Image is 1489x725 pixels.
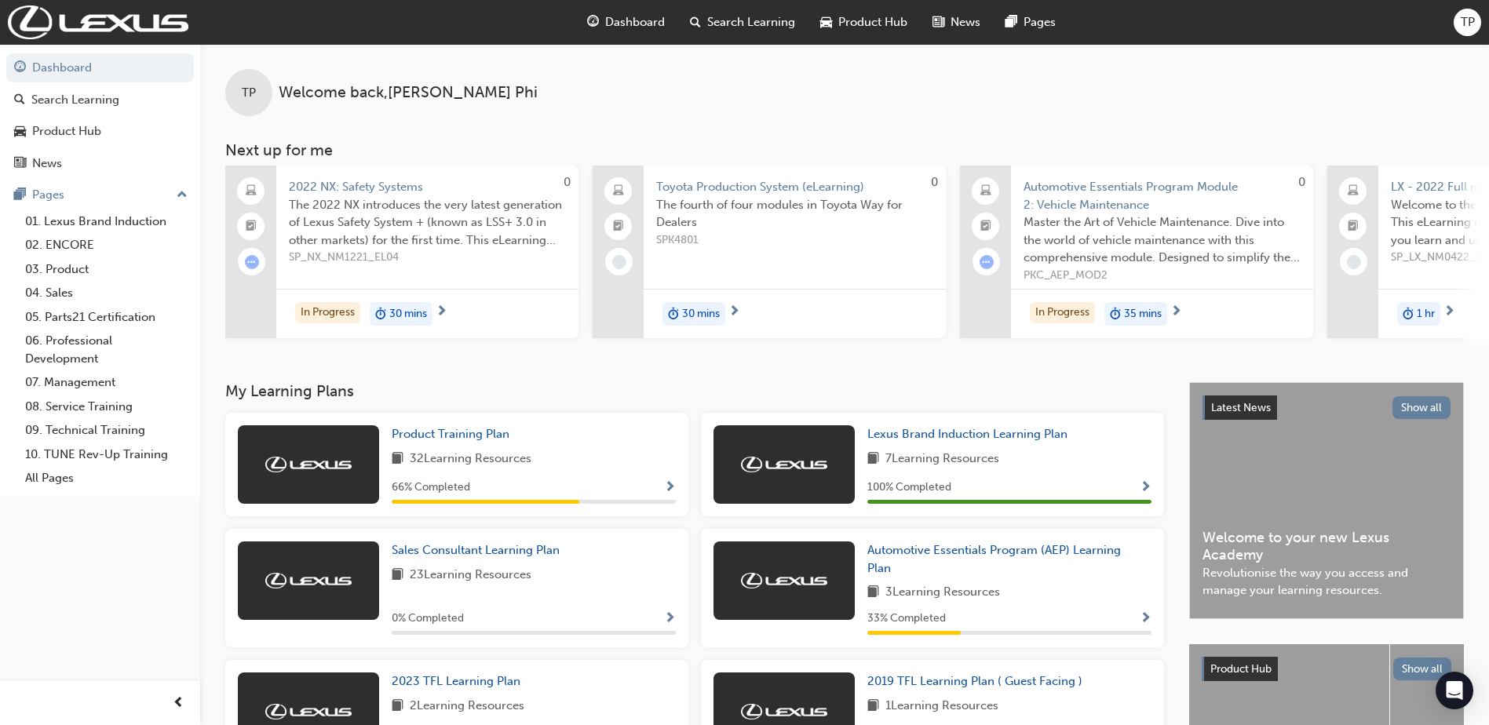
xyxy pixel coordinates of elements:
[867,425,1074,443] a: Lexus Brand Induction Learning Plan
[664,481,676,495] span: Show Progress
[1005,13,1017,32] span: pages-icon
[19,443,194,467] a: 10. TUNE Rev-Up Training
[1436,672,1473,709] div: Open Intercom Messenger
[392,450,403,469] span: book-icon
[1140,478,1151,497] button: Show Progress
[664,612,676,626] span: Show Progress
[173,694,184,713] span: prev-icon
[410,566,531,585] span: 23 Learning Resources
[245,255,259,269] span: learningRecordVerb_ATTEMPT-icon
[820,13,832,32] span: car-icon
[6,53,194,82] a: Dashboard
[1024,213,1301,267] span: Master the Art of Vehicle Maintenance. Dive into the world of vehicle maintenance with this compr...
[6,149,194,178] a: News
[1202,657,1451,682] a: Product HubShow all
[1461,13,1475,31] span: TP
[1170,305,1182,319] span: next-icon
[1024,178,1301,213] span: Automotive Essentials Program Module 2: Vehicle Maintenance
[741,704,827,720] img: Trak
[1348,217,1359,237] span: booktick-icon
[1189,382,1464,619] a: Latest NewsShow allWelcome to your new Lexus AcademyRevolutionise the way you access and manage y...
[19,209,194,234] a: 01. Lexus Brand Induction
[246,181,257,202] span: laptop-icon
[707,13,795,31] span: Search Learning
[6,50,194,180] button: DashboardSearch LearningProduct HubNews
[410,450,531,469] span: 32 Learning Resources
[664,478,676,497] button: Show Progress
[242,84,256,102] span: TP
[32,155,62,173] div: News
[225,382,1164,400] h3: My Learning Plans
[993,6,1068,38] a: pages-iconPages
[6,180,194,209] button: Pages
[1124,305,1162,323] span: 35 mins
[867,543,1121,575] span: Automotive Essentials Program (AEP) Learning Plan
[728,305,740,319] span: next-icon
[19,395,194,419] a: 08. Service Training
[392,674,520,688] span: 2023 TFL Learning Plan
[19,305,194,330] a: 05. Parts21 Certification
[564,175,571,189] span: 0
[19,418,194,443] a: 09. Technical Training
[31,91,119,109] div: Search Learning
[664,609,676,628] button: Show Progress
[392,479,470,497] span: 66 % Completed
[677,6,808,38] a: search-iconSearch Learning
[375,304,386,324] span: duration-icon
[1210,662,1272,676] span: Product Hub
[690,13,701,32] span: search-icon
[14,125,26,139] span: car-icon
[265,457,352,472] img: Trak
[6,117,194,146] a: Product Hub
[200,141,1489,159] h3: Next up for me
[177,185,188,206] span: up-icon
[867,610,946,628] span: 33 % Completed
[656,178,933,196] span: Toyota Production System (eLearning)
[575,6,677,38] a: guage-iconDashboard
[1298,175,1305,189] span: 0
[741,573,827,588] img: Trak
[392,672,527,690] a: 2023 TFL Learning Plan
[867,427,1067,441] span: Lexus Brand Induction Learning Plan
[1347,255,1361,269] span: learningRecordVerb_NONE-icon
[1403,304,1414,324] span: duration-icon
[265,704,352,720] img: Trak
[19,370,194,395] a: 07. Management
[867,541,1151,577] a: Automotive Essentials Program (AEP) Learning Plan
[19,233,194,257] a: 02. ENCORE
[1348,181,1359,202] span: laptop-icon
[14,157,26,171] span: news-icon
[668,304,679,324] span: duration-icon
[19,257,194,282] a: 03. Product
[410,697,524,716] span: 2 Learning Resources
[14,61,26,75] span: guage-icon
[931,175,938,189] span: 0
[885,697,998,716] span: 1 Learning Resources
[14,93,25,107] span: search-icon
[867,674,1082,688] span: 2019 TFL Learning Plan ( Guest Facing )
[392,543,560,557] span: Sales Consultant Learning Plan
[867,583,879,603] span: book-icon
[808,6,920,38] a: car-iconProduct Hub
[593,166,946,338] a: 0Toyota Production System (eLearning)The fourth of four modules in Toyota Way for DealersSPK4801d...
[885,583,1000,603] span: 3 Learning Resources
[1110,304,1121,324] span: duration-icon
[6,86,194,115] a: Search Learning
[920,6,993,38] a: news-iconNews
[867,672,1089,690] a: 2019 TFL Learning Plan ( Guest Facing )
[289,196,566,250] span: The 2022 NX introduces the very latest generation of Lexus Safety System + (known as LSS+ 3.0 in ...
[951,13,980,31] span: News
[246,217,257,237] span: booktick-icon
[389,305,427,323] span: 30 mins
[838,13,907,31] span: Product Hub
[613,217,624,237] span: booktick-icon
[867,697,879,716] span: book-icon
[1417,305,1435,323] span: 1 hr
[392,425,516,443] a: Product Training Plan
[682,305,720,323] span: 30 mins
[8,5,188,39] img: Trak
[289,178,566,196] span: 2022 NX: Safety Systems
[392,610,464,628] span: 0 % Completed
